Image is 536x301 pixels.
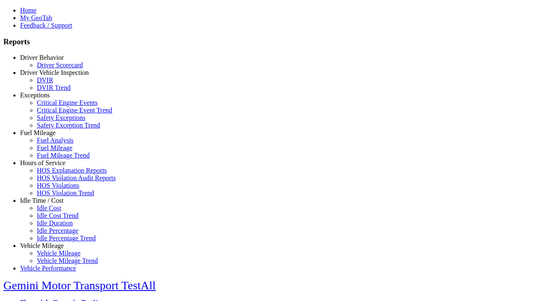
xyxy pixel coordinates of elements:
[37,204,61,212] a: Idle Cost
[37,61,83,69] a: Driver Scorecard
[3,37,533,46] h3: Reports
[37,174,116,181] a: HOS Violation Audit Reports
[37,167,107,174] a: HOS Explanation Reports
[20,14,52,21] a: My GeoTab
[37,235,95,242] a: Idle Percentage Trend
[37,99,98,106] a: Critical Engine Events
[37,182,79,189] a: HOS Violations
[37,250,80,257] a: Vehicle Mileage
[37,152,90,159] a: Fuel Mileage Trend
[20,92,50,99] a: Exceptions
[20,69,89,76] a: Driver Vehicle Inspection
[37,212,79,219] a: Idle Cost Trend
[20,7,36,14] a: Home
[20,22,72,29] a: Feedback / Support
[37,84,70,91] a: DVIR Trend
[37,137,74,144] a: Fuel Analysis
[37,77,53,84] a: DVIR
[3,279,156,292] a: Gemini Motor Transport TestAll
[37,257,98,264] a: Vehicle Mileage Trend
[20,242,64,249] a: Vehicle Mileage
[20,54,64,61] a: Driver Behavior
[20,265,76,272] a: Vehicle Performance
[37,219,73,227] a: Idle Duration
[20,129,56,136] a: Fuel Mileage
[20,159,65,166] a: Hours of Service
[37,122,100,129] a: Safety Exception Trend
[20,197,64,204] a: Idle Time / Cost
[37,114,85,121] a: Safety Exceptions
[37,107,112,114] a: Critical Engine Event Trend
[37,227,78,234] a: Idle Percentage
[37,144,72,151] a: Fuel Mileage
[37,189,94,196] a: HOS Violation Trend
